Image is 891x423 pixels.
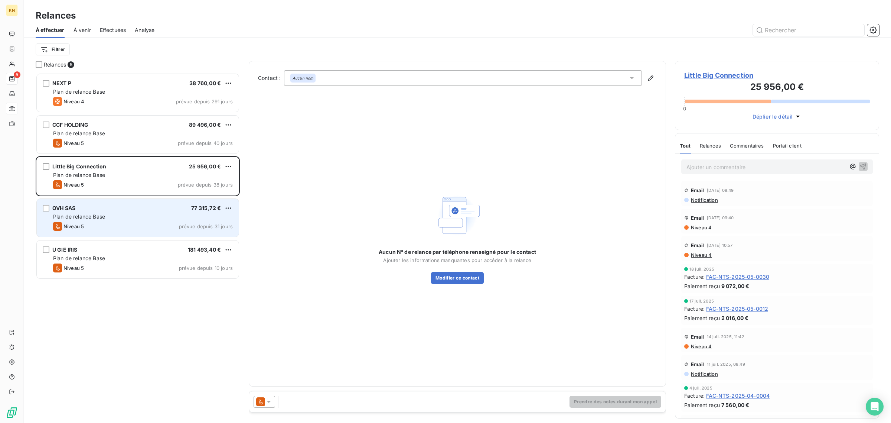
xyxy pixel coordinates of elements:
span: Niveau 4 [690,225,712,230]
button: Prendre des notes durant mon appel [569,396,661,408]
span: Email [691,215,705,221]
img: Logo LeanPay [6,407,18,419]
span: Facture : [684,273,705,281]
span: Relances [700,143,721,149]
button: Modifier ce contact [431,272,484,284]
span: Little Big Connection [52,163,106,169]
span: Notification [690,197,718,203]
span: 14 juil. 2025, 11:42 [707,335,744,339]
span: Relances [44,61,66,68]
span: Plan de relance Base [53,130,105,136]
span: Little Big Connection [684,70,870,80]
span: 11 juil. 2025, 08:49 [707,362,745,367]
span: FAC-NTS-2025-05-0030 [706,273,769,281]
span: Notification [690,371,718,377]
em: Aucun nom [293,75,313,81]
span: 0 [683,106,686,112]
span: CCF HOLDING [52,122,89,128]
span: 17 juil. 2025 [689,299,714,303]
span: Portail client [773,143,802,149]
span: Paiement reçu [684,401,720,409]
span: Paiement reçu [684,314,720,322]
span: Niveau 4 [690,252,712,258]
span: Effectuées [100,26,126,34]
span: 5 [68,61,74,68]
span: Paiement reçu [684,282,720,290]
h3: Relances [36,9,76,22]
span: Plan de relance Base [53,88,105,95]
span: FAC-NTS-2025-04-0004 [706,392,770,400]
span: Niveau 5 [63,265,84,271]
span: 5 [14,71,20,78]
span: Aucun N° de relance par téléphone renseigné pour le contact [379,248,536,256]
span: Email [691,334,705,340]
span: Email [691,242,705,248]
span: Email [691,187,705,193]
span: 38 760,00 € [189,80,221,86]
span: Email [691,361,705,367]
span: Niveau 5 [63,223,84,229]
span: Tout [680,143,691,149]
span: 25 956,00 € [189,163,221,169]
button: Déplier le détail [750,112,804,121]
span: FAC-NTS-2025-05-0012 [706,305,768,313]
span: prévue depuis 31 jours [179,223,233,229]
span: 89 496,00 € [189,122,221,128]
span: [DATE] 08:49 [707,188,734,193]
span: À venir [74,26,91,34]
div: Open Intercom Messenger [866,398,884,416]
span: [DATE] 10:57 [707,243,733,248]
img: Empty state [434,191,481,239]
span: Déplier le détail [753,113,793,120]
input: Rechercher [753,24,864,36]
span: Commentaires [730,143,764,149]
span: Niveau 4 [63,99,84,104]
span: Facture : [684,392,705,400]
span: OVH SAS [52,205,75,211]
span: U GIE IRIS [52,246,78,253]
span: prévue depuis 291 jours [176,99,233,104]
button: Filtrer [36,43,70,55]
span: prévue depuis 10 jours [179,265,233,271]
span: 77 315,72 € [191,205,221,211]
span: Plan de relance Base [53,213,105,220]
span: Plan de relance Base [53,172,105,178]
span: prévue depuis 38 jours [178,182,233,188]
h3: 25 956,00 € [684,80,870,95]
span: Analyse [135,26,154,34]
span: 7 560,00 € [721,401,750,409]
span: Ajouter les informations manquantes pour accéder à la relance [383,257,531,263]
span: [DATE] 09:40 [707,216,734,220]
div: KN [6,4,18,16]
span: Niveau 4 [690,343,712,349]
span: NEXT P [52,80,71,86]
span: À effectuer [36,26,65,34]
span: Niveau 5 [63,140,84,146]
span: 4 juil. 2025 [689,386,712,390]
span: 181 493,40 € [188,246,221,253]
span: prévue depuis 40 jours [178,140,233,146]
span: 18 juil. 2025 [689,267,714,271]
span: Plan de relance Base [53,255,105,261]
label: Contact : [258,74,284,82]
span: 9 072,00 € [721,282,750,290]
span: Niveau 5 [63,182,84,188]
span: 2 016,00 € [721,314,749,322]
span: Facture : [684,305,705,313]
